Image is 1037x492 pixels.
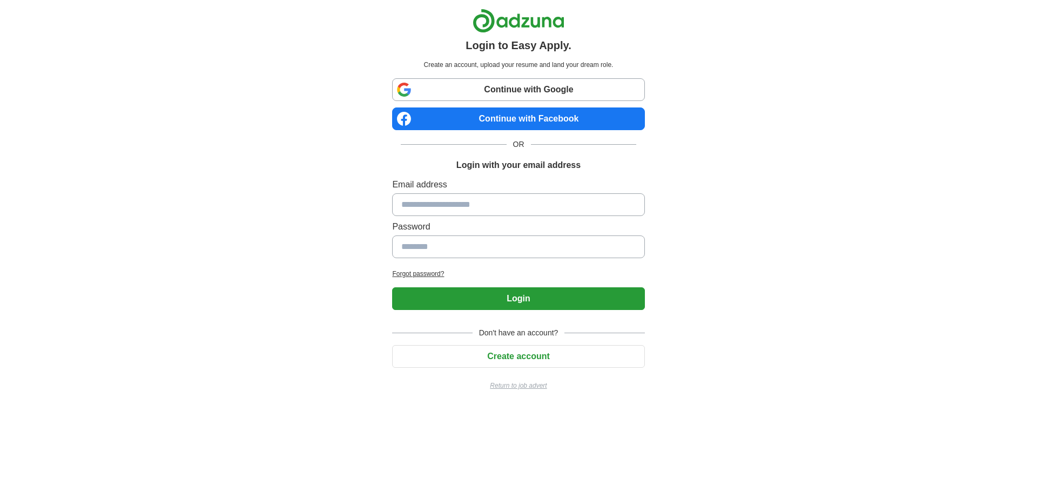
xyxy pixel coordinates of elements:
[392,287,644,310] button: Login
[507,139,531,150] span: OR
[473,327,565,339] span: Don't have an account?
[394,60,642,70] p: Create an account, upload your resume and land your dream role.
[392,107,644,130] a: Continue with Facebook
[392,178,644,191] label: Email address
[466,37,571,53] h1: Login to Easy Apply.
[392,220,644,233] label: Password
[392,78,644,101] a: Continue with Google
[392,381,644,390] a: Return to job advert
[392,345,644,368] button: Create account
[392,352,644,361] a: Create account
[392,269,644,279] a: Forgot password?
[473,9,564,33] img: Adzuna logo
[456,159,581,172] h1: Login with your email address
